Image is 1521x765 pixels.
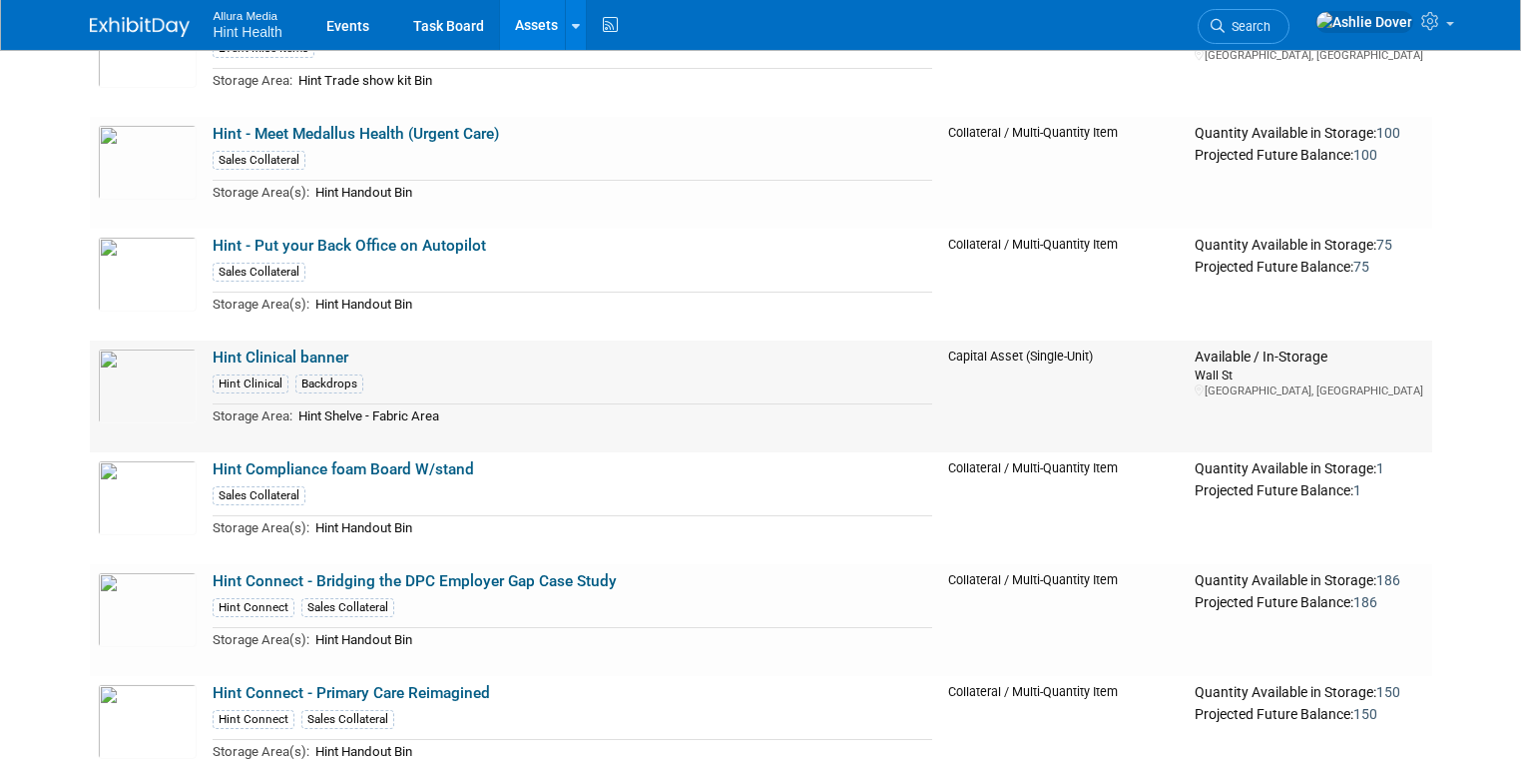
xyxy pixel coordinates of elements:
a: Hint Compliance foam Board W/stand [213,460,474,478]
span: 150 [1353,706,1377,722]
td: Hint Handout Bin [309,181,932,204]
span: 100 [1376,125,1400,141]
td: Collateral / Multi-Quantity Item [940,564,1188,676]
div: [GEOGRAPHIC_DATA], [GEOGRAPHIC_DATA] [1195,383,1423,398]
td: Hint Handout Bin [309,740,932,763]
span: Storage Area(s): [213,744,309,759]
span: Storage Area(s): [213,297,309,312]
td: Hint Shelve - Fabric Area [292,404,932,427]
span: Allura Media [214,4,282,25]
img: Ashlie Dover [1315,11,1413,33]
div: Hint Clinical [213,375,288,393]
span: 186 [1376,572,1400,588]
div: [GEOGRAPHIC_DATA], [GEOGRAPHIC_DATA] [1195,48,1423,63]
span: 1 [1376,460,1384,476]
div: Quantity Available in Storage: [1195,572,1423,590]
span: 1 [1353,482,1361,498]
div: Quantity Available in Storage: [1195,125,1423,143]
td: Capital Asset (Single-Unit) [940,341,1188,452]
span: Storage Area(s): [213,185,309,200]
a: Search [1198,9,1289,44]
div: Sales Collateral [213,151,305,170]
div: Available / In-Storage [1195,349,1423,367]
span: 75 [1376,237,1392,253]
div: Wall St [1195,367,1423,383]
a: Hint - Put your Back Office on Autopilot [213,237,486,255]
div: Projected Future Balance: [1195,255,1423,277]
div: Quantity Available in Storage: [1195,684,1423,702]
span: Hint Health [214,24,282,40]
div: Sales Collateral [301,710,394,729]
a: Hint - Meet Medallus Health (Urgent Care) [213,125,499,143]
td: Capital Asset (Single-Unit) [940,5,1188,117]
a: Hint Connect - Primary Care Reimagined [213,684,490,702]
div: Projected Future Balance: [1195,478,1423,500]
td: Hint Trade show kit Bin [292,69,932,92]
span: 75 [1353,259,1369,275]
span: Storage Area: [213,408,292,423]
div: Sales Collateral [301,598,394,617]
td: Hint Handout Bin [309,628,932,651]
td: Hint Handout Bin [309,293,932,316]
div: Projected Future Balance: [1195,590,1423,612]
td: Hint Handout Bin [309,516,932,539]
div: Sales Collateral [213,486,305,505]
a: Hint Connect - Bridging the DPC Employer Gap Case Study [213,572,617,590]
div: Projected Future Balance: [1195,702,1423,724]
span: 150 [1376,684,1400,700]
img: ExhibitDay [90,17,190,37]
td: Collateral / Multi-Quantity Item [940,229,1188,341]
span: Storage Area: [213,73,292,88]
td: Collateral / Multi-Quantity Item [940,452,1188,564]
div: Hint Connect [213,598,294,617]
div: Hint Connect [213,710,294,729]
span: Search [1225,19,1270,34]
div: Sales Collateral [213,263,305,282]
span: Storage Area(s): [213,632,309,647]
span: 186 [1353,594,1377,610]
div: Backdrops [295,375,363,393]
div: Projected Future Balance: [1195,143,1423,165]
span: Storage Area(s): [213,520,309,535]
div: Quantity Available in Storage: [1195,460,1423,478]
td: Collateral / Multi-Quantity Item [940,117,1188,229]
div: Quantity Available in Storage: [1195,237,1423,255]
a: Hint Clinical banner [213,349,348,367]
span: 100 [1353,147,1377,163]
